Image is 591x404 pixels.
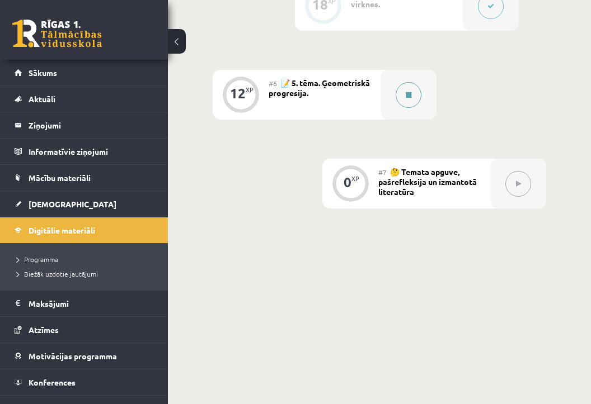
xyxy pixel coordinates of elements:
div: XP [246,87,254,93]
a: Informatīvie ziņojumi [15,139,154,164]
a: Konferences [15,369,154,395]
span: Atzīmes [29,325,59,335]
a: Atzīmes [15,317,154,343]
span: Mācību materiāli [29,173,91,183]
a: Maksājumi [15,291,154,316]
legend: Ziņojumi [29,112,154,138]
a: Sākums [15,60,154,85]
div: XP [351,175,359,182]
span: #7 [378,168,387,177]
span: Motivācijas programma [29,351,117,361]
span: Digitālie materiāli [29,225,95,235]
span: Sākums [29,68,57,78]
a: [DEMOGRAPHIC_DATA] [15,191,154,217]
div: 0 [344,177,351,187]
span: [DEMOGRAPHIC_DATA] [29,199,116,209]
a: Motivācijas programma [15,343,154,369]
legend: Informatīvie ziņojumi [29,139,154,164]
span: Programma [17,255,58,264]
a: Biežāk uzdotie jautājumi [17,269,157,279]
div: 12 [230,88,246,98]
span: 🤔 Temata apguve, pašrefleksija un izmantotā literatūra [378,167,477,197]
a: Programma [17,254,157,264]
span: #6 [269,79,277,88]
a: Rīgas 1. Tālmācības vidusskola [12,20,102,47]
span: Konferences [29,377,76,387]
span: Aktuāli [29,94,55,104]
a: Ziņojumi [15,112,154,138]
a: Mācību materiāli [15,165,154,191]
a: Digitālie materiāli [15,217,154,243]
legend: Maksājumi [29,291,154,316]
a: Aktuāli [15,86,154,112]
span: Biežāk uzdotie jautājumi [17,269,98,278]
span: 📝 5. tēma. Ģeometriskā progresija. [269,78,370,98]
